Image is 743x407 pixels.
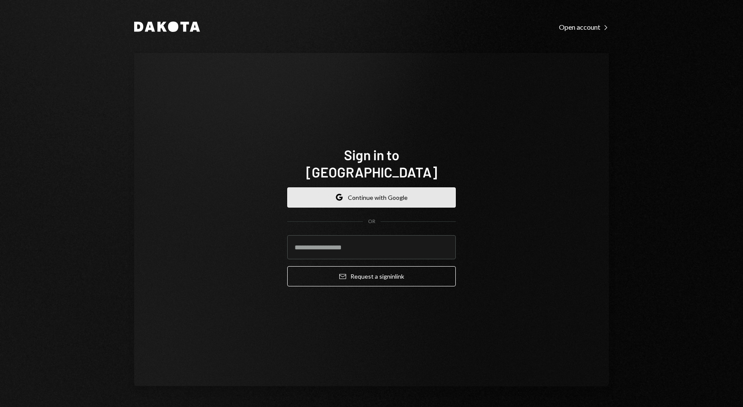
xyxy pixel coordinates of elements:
div: OR [368,218,375,225]
div: Open account [559,23,609,31]
a: Open account [559,22,609,31]
h1: Sign in to [GEOGRAPHIC_DATA] [287,146,456,180]
button: Request a signinlink [287,266,456,286]
button: Continue with Google [287,187,456,208]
